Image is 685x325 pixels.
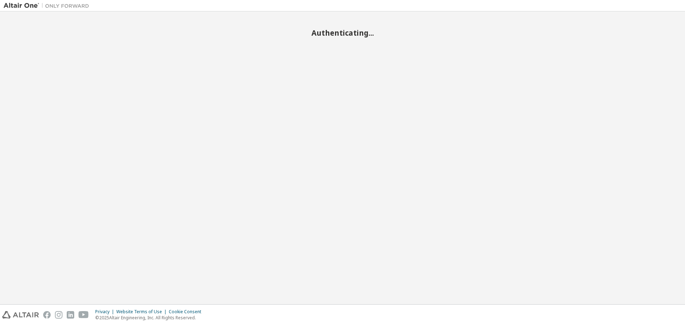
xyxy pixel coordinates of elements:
div: Privacy [95,309,116,315]
img: linkedin.svg [67,311,74,319]
img: facebook.svg [43,311,51,319]
div: Cookie Consent [169,309,205,315]
div: Website Terms of Use [116,309,169,315]
img: instagram.svg [55,311,62,319]
h2: Authenticating... [4,28,681,37]
img: Altair One [4,2,93,9]
img: altair_logo.svg [2,311,39,319]
img: youtube.svg [78,311,89,319]
p: © 2025 Altair Engineering, Inc. All Rights Reserved. [95,315,205,321]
